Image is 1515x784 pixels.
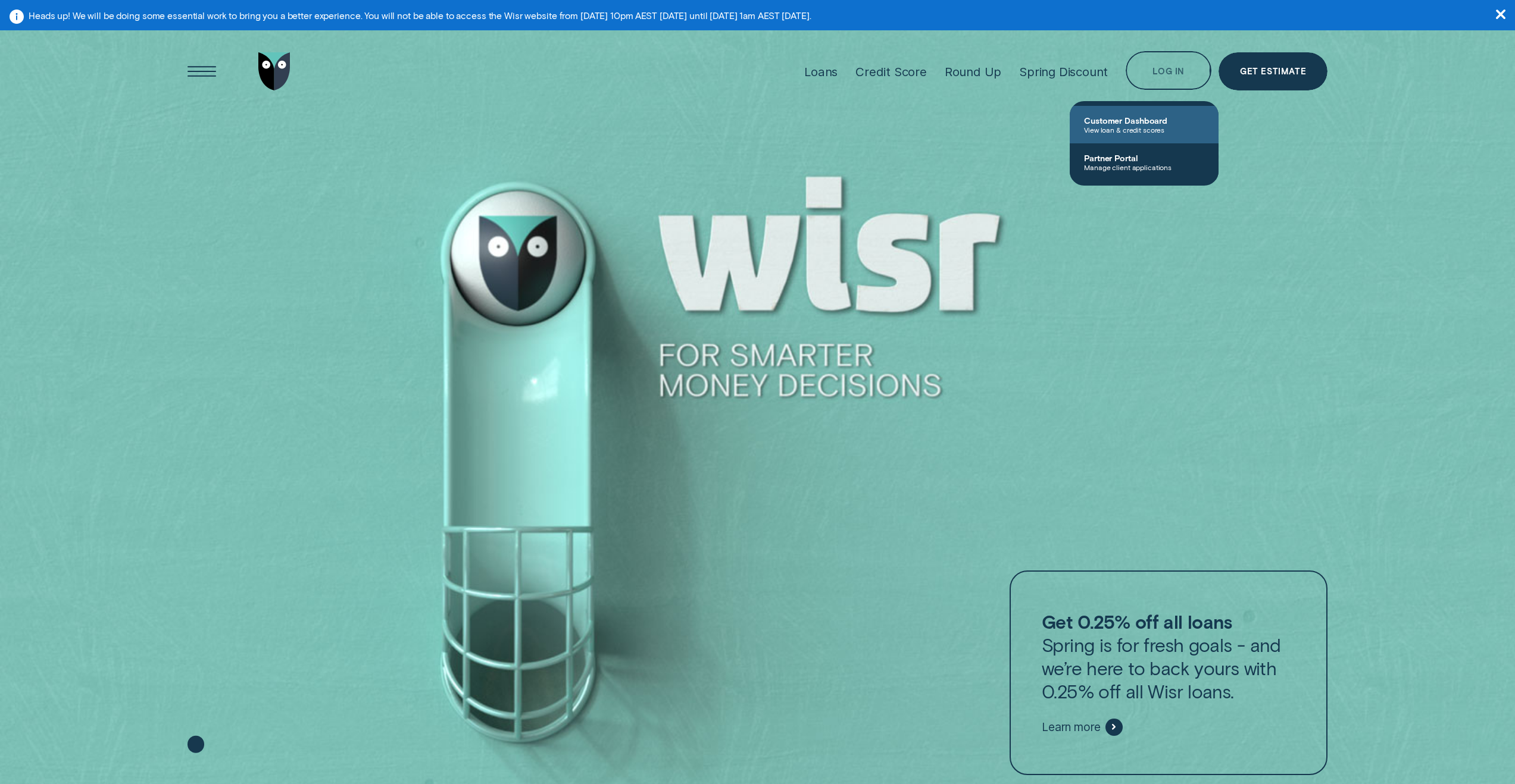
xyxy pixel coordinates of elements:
button: Open Menu [183,52,221,91]
a: Partner PortalManage client applications [1070,143,1219,181]
button: Log in [1126,51,1211,90]
a: Loans [804,29,838,114]
strong: Get 0.25% off all loans [1042,610,1232,632]
div: Round Up [945,64,1001,79]
span: Manage client applications [1084,163,1204,171]
span: Partner Portal [1084,153,1204,163]
a: Customer DashboardView loan & credit scores [1070,106,1219,143]
img: Wisr [258,52,290,91]
a: Spring Discount [1019,29,1108,114]
a: Credit Score [855,29,927,114]
a: Go to home page [255,29,294,114]
div: Loans [804,64,838,79]
div: Credit Score [855,64,927,79]
div: Log in [1152,63,1184,71]
span: Customer Dashboard [1084,115,1204,126]
p: Spring is for fresh goals - and we’re here to back yours with 0.25% off all Wisr loans. [1042,610,1295,703]
span: Learn more [1042,720,1101,734]
a: Get 0.25% off all loansSpring is for fresh goals - and we’re here to back yours with 0.25% off al... [1010,570,1327,774]
a: Round Up [945,29,1001,114]
a: Get Estimate [1219,52,1327,91]
span: View loan & credit scores [1084,126,1204,134]
div: Spring Discount [1019,64,1108,79]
